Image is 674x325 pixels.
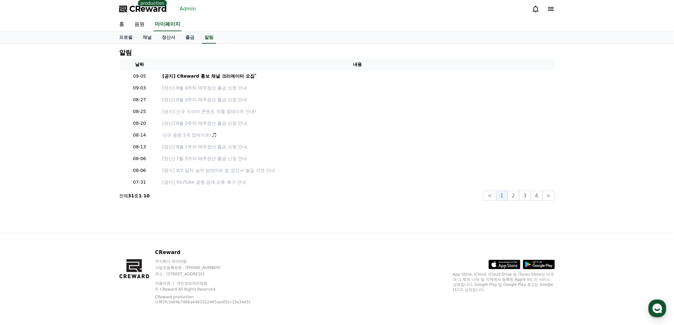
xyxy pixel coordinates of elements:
[162,144,552,150] a: [정산] 8월 1주차 매주정산 출금 신청 안내
[119,193,150,199] p: 전체 중 -
[162,179,552,186] a: [공지] YouTube 음원 검색 오류 복구 안내
[542,191,555,201] button: >
[155,272,267,277] p: 주소 : [STREET_ADDRESS]
[177,281,207,286] a: 개인정보처리방침
[202,32,216,44] a: 알림
[508,191,519,201] button: 2
[154,18,182,31] a: 마이페이지
[82,202,122,218] a: 설정
[155,259,267,264] p: 주식회사 와이피랩
[122,155,157,162] p: 08-06
[42,202,82,218] a: 대화
[122,96,157,103] p: 08-27
[119,59,160,70] th: 날짜
[114,32,138,44] a: 프로필
[122,144,157,150] p: 08-13
[162,85,552,91] a: [정산] 8월 4주차 매주정산 출금 신청 안내
[496,191,508,201] button: 1
[180,32,199,44] a: 출금
[122,108,157,115] p: 08-25
[155,281,175,286] a: 이용약관
[122,179,157,186] p: 07-31
[162,167,552,174] a: [공지] 8/2 일자 실적 업데이트 및 정산서 발급 지연 안내
[162,120,552,127] a: [정산] 8월 2주차 매주정산 출금 신청 안내
[20,211,24,216] span: 홈
[519,191,531,201] button: 3
[119,49,132,56] h4: 알림
[160,59,555,70] th: 내용
[122,120,157,127] p: 08-20
[58,212,66,217] span: 대화
[531,191,542,201] button: 4
[143,193,149,198] strong: 10
[157,32,180,44] a: 정산서
[484,191,496,201] button: <
[128,193,134,198] strong: 31
[98,211,106,216] span: 설정
[122,85,157,91] p: 09-03
[129,18,150,31] a: 음원
[119,4,167,14] a: CReward
[162,108,552,115] a: [공지] 신규 드라마 콘텐츠 작품 업데이트 안내!
[129,4,167,14] span: CReward
[155,265,267,270] p: 사업자등록번호 : [PHONE_NUMBER]
[114,18,129,31] a: 홈
[2,202,42,218] a: 홈
[155,287,267,292] p: © CReward All Rights Reserved.
[162,155,552,162] a: [정산] 7월 5주차 매주정산 출금 신청 안내
[122,132,157,138] p: 08-14
[139,193,142,198] strong: 1
[155,249,267,256] p: CReward
[122,73,157,80] p: 09-05
[177,4,198,14] a: Admin
[138,32,157,44] a: 채널
[453,272,555,292] p: App Store, iCloud, iCloud Drive 및 iTunes Store는 미국과 그 밖의 나라 및 지역에서 등록된 Apple Inc.의 서비스 상표입니다. Goo...
[162,96,552,103] a: [정산] 8월 3주차 매주정산 출금 신청 안내
[162,132,552,138] a: 신규 음원 5곡 업데이트!🎵
[122,167,157,174] p: 08-06
[155,294,257,305] p: CReward production (c9f2fc3a04b7d66a4483322485aadf2cc13a3445)
[162,73,552,80] a: [공지] CReward 홍보 채널 크리에이터 모집
[162,73,255,80] div: [공지] CReward 홍보 채널 크리에이터 모집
